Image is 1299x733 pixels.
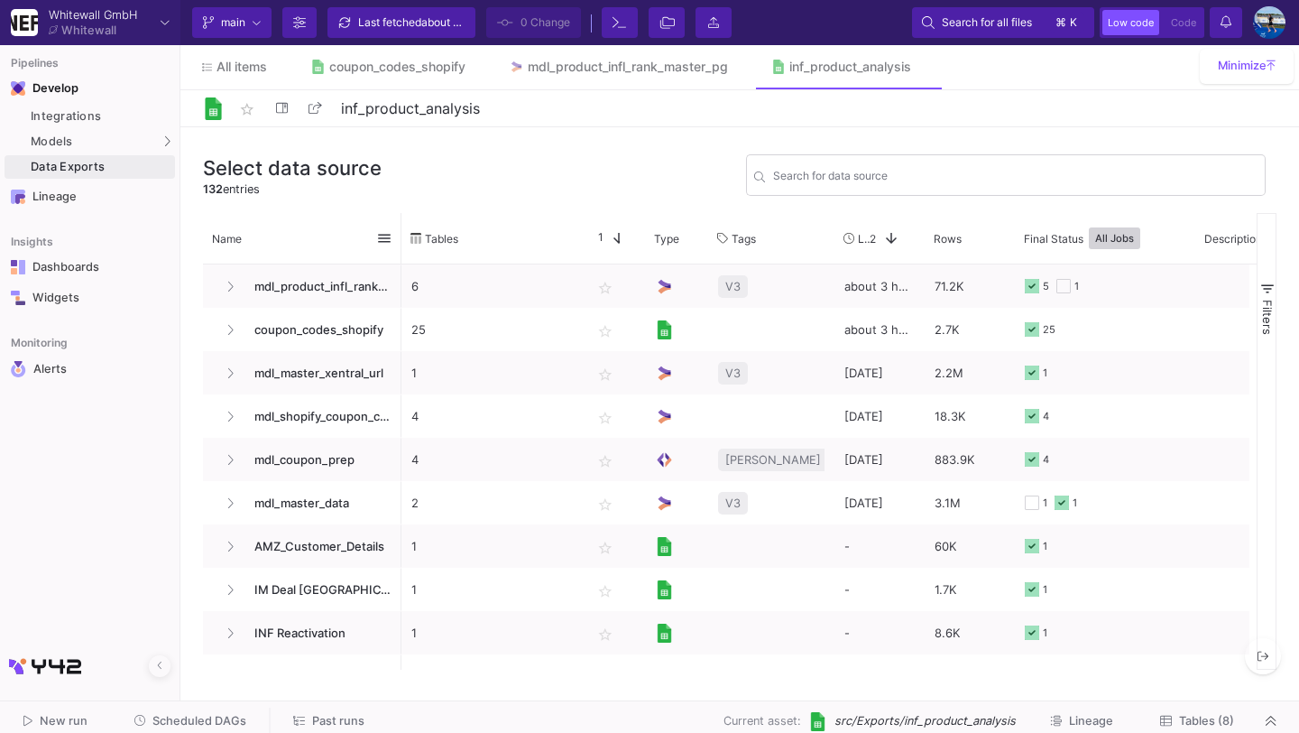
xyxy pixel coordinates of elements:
span: Models [31,135,73,149]
div: [DATE] [834,351,925,394]
div: 8.6K [925,611,1015,654]
p: 4 [411,395,572,438]
img: Tab icon [310,60,326,75]
div: 1 [1043,569,1047,611]
button: ⌘k [1050,12,1084,33]
div: 1 [1074,265,1079,308]
img: [Legacy] Google Sheets [655,580,674,599]
div: 1 [1073,482,1077,524]
a: Data Exports [5,155,175,179]
img: [Legacy] Google Sheets [655,624,674,643]
span: AMZ_Customer_Details [244,525,392,568]
div: [DATE] [834,394,925,438]
button: main [192,7,272,38]
div: Dashboards [32,260,150,274]
div: 25 [1043,309,1055,351]
span: mdl_master_xentral_url [244,352,392,394]
img: UI Model [655,494,674,513]
div: 4 [1043,395,1049,438]
div: 4 [1043,655,1049,698]
img: AEdFTp4_RXFoBzJxSaYPMZp7Iyigz82078j9C0hFtL5t=s96-c [1253,6,1285,39]
p: 4 [411,439,572,481]
div: Develop [32,81,60,96]
span: V3 [725,352,741,394]
span: V3 [725,265,741,308]
div: 1 [1043,612,1047,654]
div: [DATE] [834,481,925,524]
img: UI Model [655,277,674,296]
div: Last fetched [358,9,466,36]
div: 1 [1074,655,1079,698]
span: mdl_coupon_prep [244,439,392,481]
button: Low code [1102,10,1159,35]
span: Tables [425,232,458,246]
img: [Legacy] Google Sheets [655,537,674,556]
img: YZ4Yr8zUCx6JYM5gIgaTIQYeTXdcwQjnYC8iZtTV.png [11,9,38,36]
div: Lineage [32,190,150,204]
a: Navigation iconWidgets [5,283,175,312]
a: Integrations [5,105,175,128]
span: Low code [1108,16,1154,29]
div: Integrations [31,109,170,124]
button: Search for all files⌘k [912,7,1094,38]
img: SQL Model [655,450,674,469]
span: Code [1171,16,1196,29]
span: k [1070,12,1077,33]
img: Navigation icon [11,361,26,377]
button: Code [1165,10,1202,35]
div: 883.9K [925,438,1015,481]
div: - [834,611,925,654]
span: mdl_shopify_coupon_codes_prep [244,395,392,438]
button: Last fetchedabout 2 hours ago [327,7,475,38]
p: 1 [411,525,572,568]
p: 25 [411,309,572,351]
div: Data Exports [31,160,170,174]
div: inf_product_analysis [789,60,911,74]
div: 1 [1043,482,1047,524]
div: 60K [925,524,1015,568]
p: 1 [411,612,572,654]
img: Tab icon [771,60,787,75]
img: Navigation icon [11,260,25,274]
input: Search for name, tables, ... [773,172,1258,185]
div: - [834,524,925,568]
mat-icon: star_border [236,98,258,120]
span: Description [1204,232,1262,246]
div: 18.3K [925,394,1015,438]
a: Navigation iconDashboards [5,253,175,282]
div: mdl_product_infl_rank_master_pg [528,60,728,74]
a: Navigation iconAlerts [5,354,175,385]
img: Navigation icon [11,81,25,96]
span: Shopify [244,655,392,698]
img: UI Model [655,364,674,383]
img: UI Model [655,407,674,426]
span: Tables (8) [1179,714,1234,728]
div: 4 [1043,439,1049,481]
div: - [834,654,925,698]
span: Type [654,232,679,246]
div: - [834,568,925,611]
div: [DATE] [834,438,925,481]
p: 1 [411,352,572,394]
span: V3 [725,482,741,524]
img: [Legacy] Google Sheets [655,320,674,339]
div: coupon_codes_shopify [329,60,465,74]
span: Tags [732,232,756,246]
span: Name [212,232,242,246]
img: Navigation icon [11,291,25,305]
div: 8.6K [925,654,1015,698]
img: Logo [202,97,225,120]
div: Whitewall GmbH [49,9,137,21]
span: 1 [591,230,603,246]
img: Navigation icon [11,190,25,204]
a: Navigation iconLineage [5,182,175,211]
div: 1 [1043,525,1047,568]
span: src/Exports/inf_product_analysis [834,712,1016,729]
span: about 2 hours ago [421,15,511,29]
div: Alerts [33,361,151,377]
span: ⌘ [1055,12,1066,33]
div: 1.7K [925,568,1015,611]
span: coupon_codes_shopify [244,309,392,351]
div: 2.2M [925,351,1015,394]
p: 2 [411,482,572,524]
